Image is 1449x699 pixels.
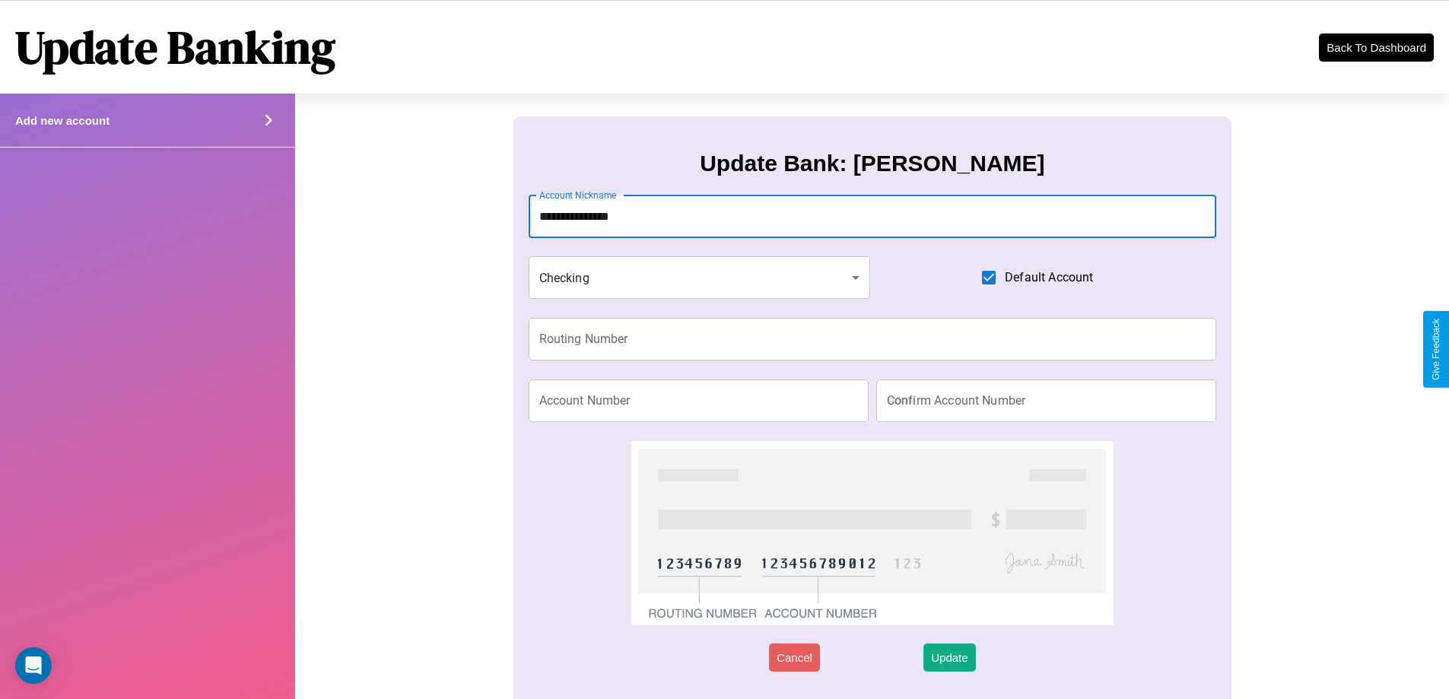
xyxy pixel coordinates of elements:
label: Account Nickname [539,189,617,202]
img: check [631,441,1113,625]
div: Open Intercom Messenger [15,647,52,684]
span: Default Account [1005,268,1093,287]
div: Give Feedback [1431,319,1441,380]
button: Cancel [769,643,820,672]
button: Update [923,643,975,672]
h3: Update Bank: [PERSON_NAME] [700,151,1044,176]
button: Back To Dashboard [1319,33,1434,62]
h4: Add new account [15,114,110,127]
div: Checking [529,256,871,299]
h1: Update Banking [15,16,335,78]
